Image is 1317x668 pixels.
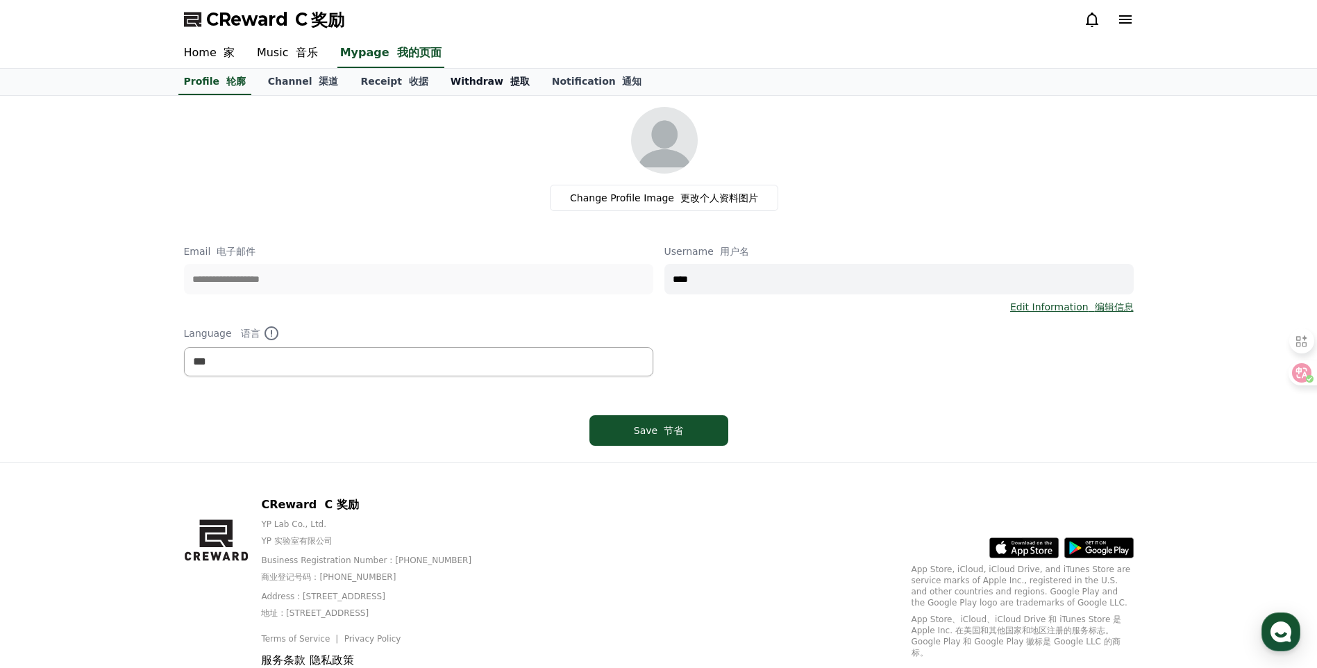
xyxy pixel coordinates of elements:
font: 服务条款 隐私政策 [261,653,353,667]
font: 电子邮件 [217,246,255,257]
a: Terms of Service [261,634,340,644]
font: 渠道 [319,76,338,87]
span: Messages [115,462,156,473]
a: Home [4,440,92,475]
a: CReward C 奖励 [184,8,344,31]
div: Save [617,424,701,437]
font: 家 [224,46,235,59]
p: CReward [261,496,494,513]
font: 通知 [622,76,641,87]
font: 更改个人资料图片 [680,192,758,203]
a: Home 家 [173,39,246,68]
label: Change Profile Image [550,185,778,211]
a: Settings [179,440,267,475]
span: CReward [206,8,344,31]
p: App Store, iCloud, iCloud Drive, and iTunes Store are service marks of Apple Inc., registered in ... [912,564,1134,664]
a: Messages [92,440,179,475]
font: 用户名 [720,246,749,257]
p: Business Registration Number : [PHONE_NUMBER] [261,555,494,588]
font: 语言 [241,328,260,339]
p: Address : [STREET_ADDRESS] [261,591,494,624]
span: Settings [205,461,240,472]
a: Edit Information 编辑信息 [1010,300,1134,314]
p: Language [184,325,653,342]
a: Withdraw 提取 [439,69,541,95]
button: Save 节省 [589,415,728,446]
img: profile_image [631,107,698,174]
a: Receipt 收据 [349,69,439,95]
a: Mypage 我的页面 [337,39,444,68]
a: Notification 通知 [541,69,653,95]
font: 编辑信息 [1095,301,1134,312]
font: C 奖励 [324,498,358,511]
font: 提取 [510,76,530,87]
font: YP 实验室有限公司 [261,536,332,546]
a: Music 音乐 [246,39,329,68]
font: 商业登记号码：[PHONE_NUMBER] [261,572,396,582]
font: 轮廓 [226,76,246,87]
font: 音乐 [296,46,318,59]
a: Profile 轮廓 [178,69,251,95]
p: Email [184,244,653,258]
p: Username [664,244,1134,258]
a: Privacy Policy [344,634,401,644]
font: 节省 [664,425,683,436]
font: App Store、iCloud、iCloud Drive 和 iTunes Store 是 Apple Inc. 在美国和其他国家和地区注册的服务标志。Google Play 和 Google... [912,615,1122,658]
font: 我的页面 [397,46,442,59]
p: YP Lab Co., Ltd. [261,519,494,552]
font: 收据 [409,76,428,87]
font: 地址 : [STREET_ADDRESS] [261,608,369,618]
a: Channel 渠道 [257,69,350,95]
font: C 奖励 [295,10,344,29]
span: Home [35,461,60,472]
